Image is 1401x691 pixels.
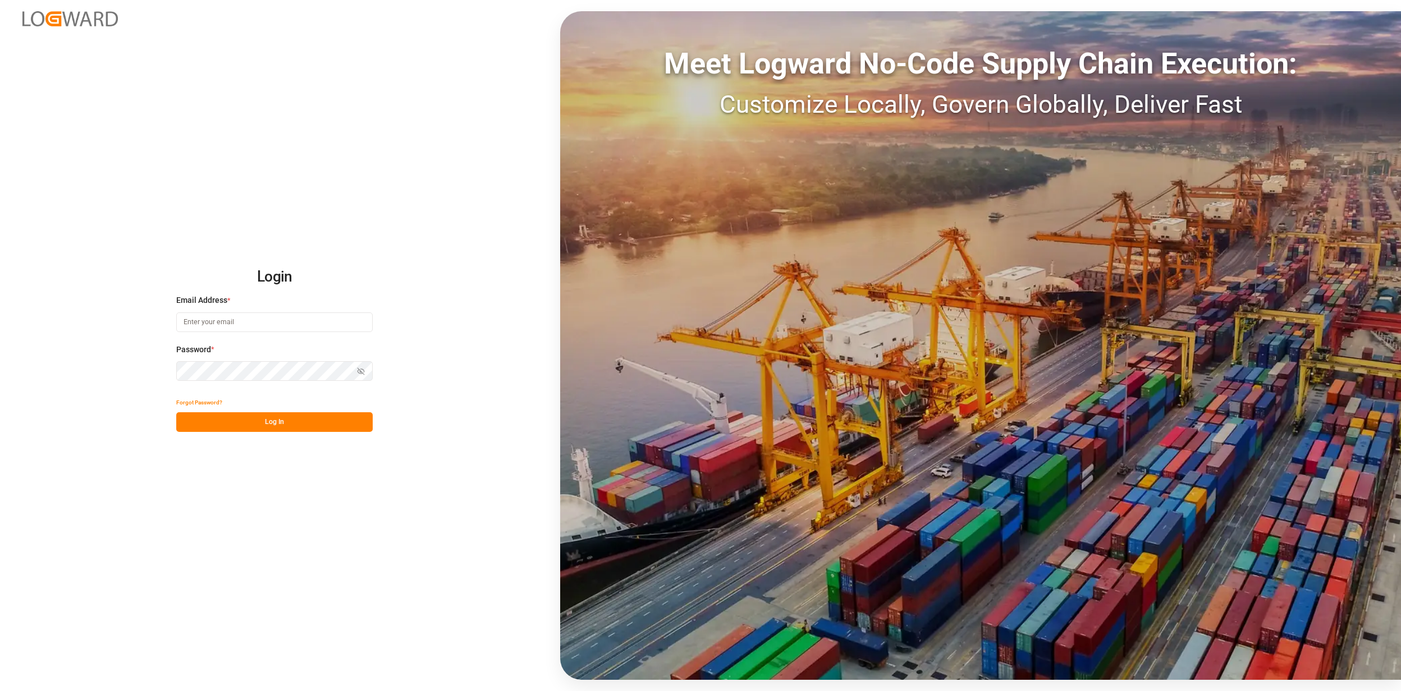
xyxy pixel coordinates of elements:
input: Enter your email [176,312,373,332]
div: Meet Logward No-Code Supply Chain Execution: [560,42,1401,86]
span: Email Address [176,294,227,306]
h2: Login [176,259,373,295]
button: Forgot Password? [176,393,222,412]
img: Logward_new_orange.png [22,11,118,26]
div: Customize Locally, Govern Globally, Deliver Fast [560,86,1401,123]
span: Password [176,344,211,356]
button: Log In [176,412,373,432]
